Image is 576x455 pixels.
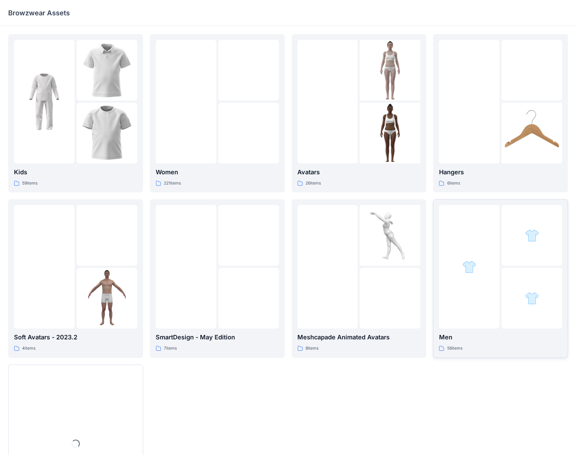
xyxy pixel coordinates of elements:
img: folder 2 [360,205,420,266]
p: Browzwear Assets [8,8,70,18]
p: 6 items [447,180,460,187]
img: folder 3 [77,103,137,163]
a: folder 3Soft Avatars - 2023.24items [8,199,143,357]
img: folder 2 [77,40,137,101]
p: 26 items [306,180,321,187]
p: Kids [14,167,137,177]
a: Women221items [150,34,285,192]
p: 7 items [164,345,177,352]
a: folder 1folder 2folder 3Men56items [433,199,568,357]
img: folder 3 [77,268,137,328]
p: Men [439,333,562,342]
p: 8 items [306,345,318,352]
p: Avatars [297,167,421,177]
p: 221 items [164,180,181,187]
img: folder 2 [525,229,539,243]
a: folder 2Meshcapade Animated Avatars8items [292,199,426,357]
p: Soft Avatars - 2023.2 [14,333,137,342]
p: 4 items [22,345,35,352]
p: Hangers [439,167,562,177]
a: folder 1folder 2folder 3Kids59items [8,34,143,192]
img: folder 3 [360,103,420,163]
img: folder 1 [14,71,75,132]
p: 59 items [22,180,37,187]
img: folder 1 [462,260,476,274]
a: SmartDesign - May Edition7items [150,199,285,357]
p: 56 items [447,345,462,352]
img: folder 2 [360,40,420,101]
img: folder 3 [501,103,562,163]
p: Meshcapade Animated Avatars [297,333,421,342]
a: folder 3Hangers6items [433,34,568,192]
p: Women [156,167,279,177]
a: folder 2folder 3Avatars26items [292,34,426,192]
p: SmartDesign - May Edition [156,333,279,342]
img: folder 3 [525,291,539,305]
